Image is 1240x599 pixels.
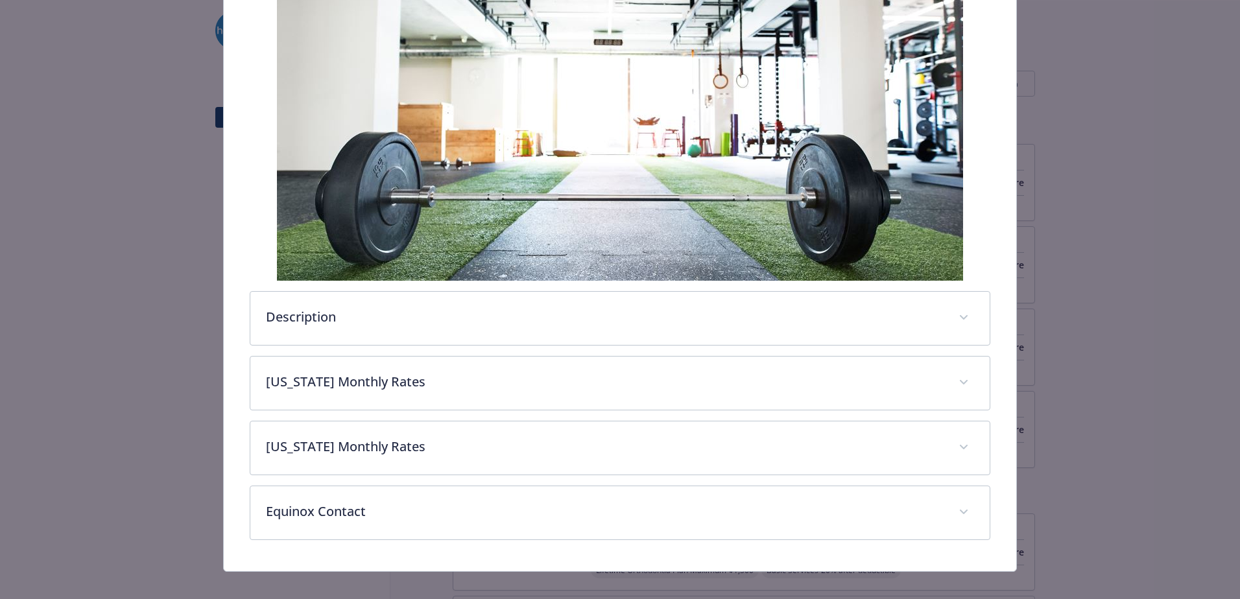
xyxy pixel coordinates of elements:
p: [US_STATE] Monthly Rates [266,437,943,456]
div: [US_STATE] Monthly Rates [250,357,990,410]
p: Equinox Contact [266,502,943,521]
div: Equinox Contact [250,486,990,539]
div: [US_STATE] Monthly Rates [250,421,990,475]
div: Description [250,292,990,345]
p: Description [266,307,943,327]
p: [US_STATE] Monthly Rates [266,372,943,392]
